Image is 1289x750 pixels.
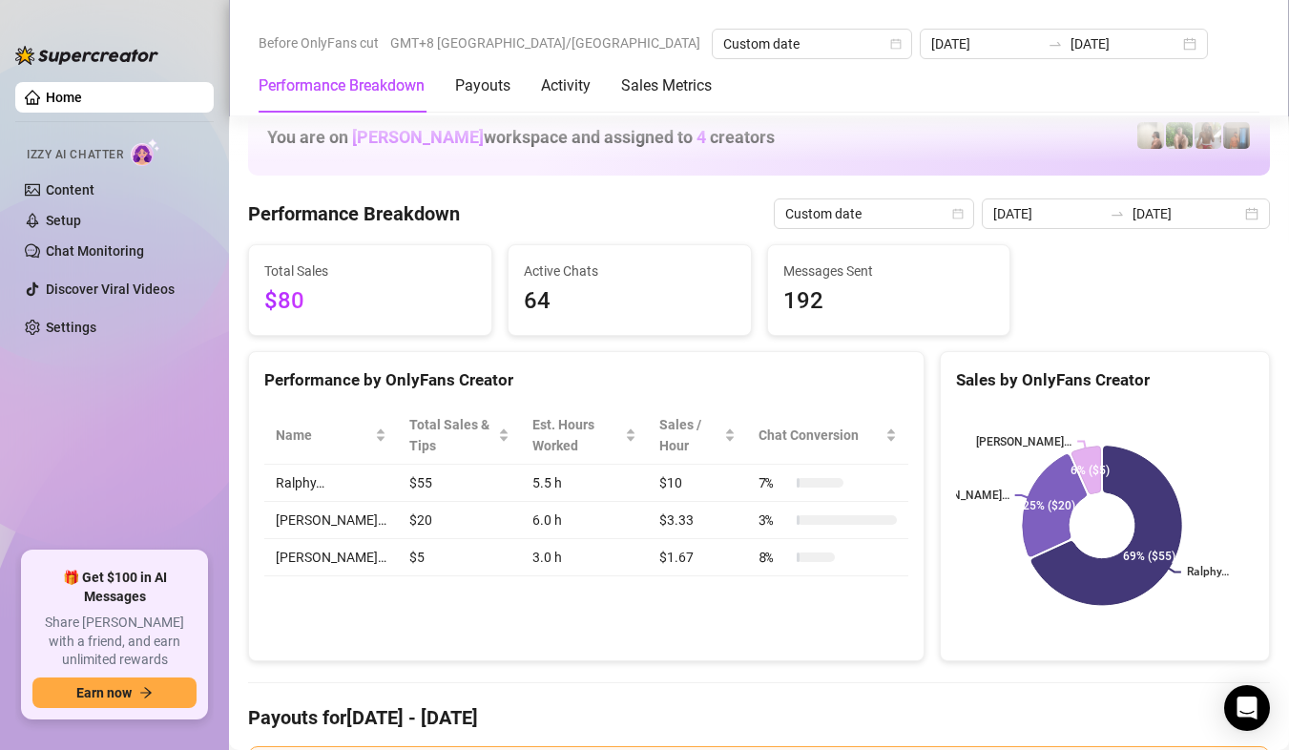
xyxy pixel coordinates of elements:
[398,502,521,539] td: $20
[455,74,510,97] div: Payouts
[264,465,398,502] td: Ralphy…
[259,74,425,97] div: Performance Breakdown
[1137,122,1164,149] img: Ralphy
[32,677,197,708] button: Earn nowarrow-right
[264,539,398,576] td: [PERSON_NAME]…
[976,435,1071,448] text: [PERSON_NAME]…
[248,704,1270,731] h4: Payouts for [DATE] - [DATE]
[648,539,747,576] td: $1.67
[759,510,789,531] span: 3 %
[931,33,1040,54] input: Start date
[1223,122,1250,149] img: Wayne
[1048,36,1063,52] span: swap-right
[747,406,908,465] th: Chat Conversion
[46,243,144,259] a: Chat Monitoring
[76,685,132,700] span: Earn now
[521,465,648,502] td: 5.5 h
[46,320,96,335] a: Settings
[785,199,963,228] span: Custom date
[648,406,747,465] th: Sales / Hour
[993,203,1102,224] input: Start date
[1133,203,1241,224] input: End date
[648,502,747,539] td: $3.33
[264,260,476,281] span: Total Sales
[264,502,398,539] td: [PERSON_NAME]…
[1110,206,1125,221] span: to
[46,90,82,105] a: Home
[956,367,1254,393] div: Sales by OnlyFans Creator
[1110,206,1125,221] span: swap-right
[32,614,197,670] span: Share [PERSON_NAME] with a friend, and earn unlimited rewards
[15,46,158,65] img: logo-BBDzfeDw.svg
[32,569,197,606] span: 🎁 Get $100 in AI Messages
[621,74,712,97] div: Sales Metrics
[723,30,901,58] span: Custom date
[648,465,747,502] td: $10
[46,281,175,297] a: Discover Viral Videos
[248,200,460,227] h4: Performance Breakdown
[532,414,621,456] div: Est. Hours Worked
[541,74,591,97] div: Activity
[783,283,995,320] span: 192
[521,502,648,539] td: 6.0 h
[264,367,908,393] div: Performance by OnlyFans Creator
[524,260,736,281] span: Active Chats
[1071,33,1179,54] input: End date
[659,414,720,456] span: Sales / Hour
[398,406,521,465] th: Total Sales & Tips
[759,547,789,568] span: 8 %
[398,465,521,502] td: $55
[276,425,371,446] span: Name
[1166,122,1193,149] img: Nathaniel
[783,260,995,281] span: Messages Sent
[352,127,484,147] span: [PERSON_NAME]
[759,425,882,446] span: Chat Conversion
[267,127,775,148] h1: You are on workspace and assigned to creators
[1048,36,1063,52] span: to
[1187,566,1229,579] text: Ralphy…
[46,182,94,198] a: Content
[759,472,789,493] span: 7 %
[264,283,476,320] span: $80
[46,213,81,228] a: Setup
[398,539,521,576] td: $5
[696,127,706,147] span: 4
[264,406,398,465] th: Name
[913,489,1008,502] text: [PERSON_NAME]…
[259,29,379,57] span: Before OnlyFans cut
[890,38,902,50] span: calendar
[409,414,494,456] span: Total Sales & Tips
[952,208,964,219] span: calendar
[1195,122,1221,149] img: Nathaniel
[131,138,160,166] img: AI Chatter
[27,146,123,164] span: Izzy AI Chatter
[390,29,700,57] span: GMT+8 [GEOGRAPHIC_DATA]/[GEOGRAPHIC_DATA]
[524,283,736,320] span: 64
[139,686,153,699] span: arrow-right
[521,539,648,576] td: 3.0 h
[1224,685,1270,731] div: Open Intercom Messenger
